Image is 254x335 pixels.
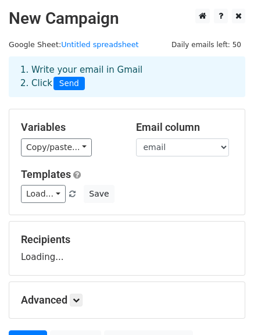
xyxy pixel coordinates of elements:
a: Load... [21,185,66,203]
button: Save [84,185,114,203]
a: Untitled spreadsheet [61,40,138,49]
h5: Advanced [21,294,233,307]
h5: Email column [136,121,234,134]
span: Send [53,77,85,91]
h5: Variables [21,121,119,134]
a: Templates [21,168,71,180]
h5: Recipients [21,233,233,246]
small: Google Sheet: [9,40,139,49]
div: 1. Write your email in Gmail 2. Click [12,63,242,90]
a: Copy/paste... [21,138,92,156]
div: Loading... [21,233,233,263]
span: Daily emails left: 50 [167,38,245,51]
h2: New Campaign [9,9,245,28]
a: Daily emails left: 50 [167,40,245,49]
